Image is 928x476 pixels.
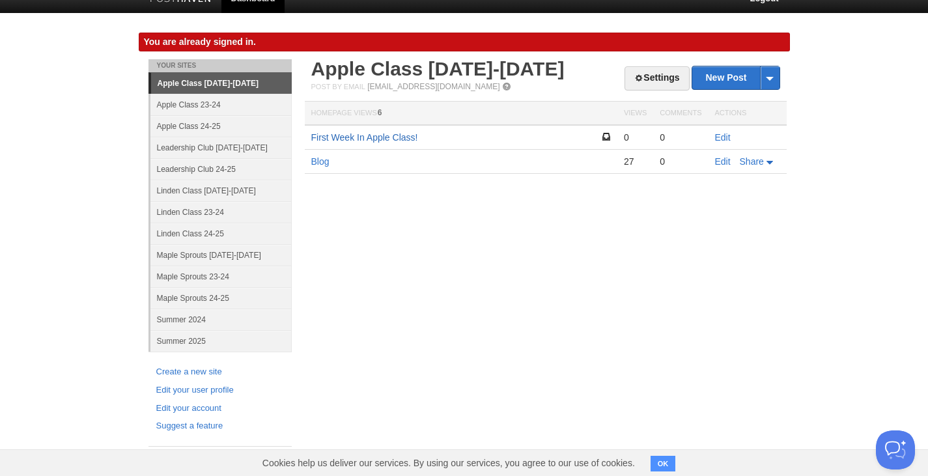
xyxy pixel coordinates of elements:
a: Apple Class [DATE]-[DATE] [151,73,292,94]
a: Leadership Club [DATE]-[DATE] [150,137,292,158]
a: Summer 2025 [150,330,292,352]
div: 0 [660,132,701,143]
a: First Week In Apple Class! [311,132,418,143]
a: Create a new site [156,365,284,379]
li: Your Sites [148,59,292,72]
span: Share [740,156,764,167]
span: Cookies help us deliver our services. By using our services, you agree to our use of cookies. [249,450,648,476]
a: Suggest a feature [156,419,284,433]
th: Views [617,102,653,126]
a: Leadership Club 24-25 [150,158,292,180]
a: Maple Sprouts [DATE]-[DATE] [150,244,292,266]
th: Comments [653,102,708,126]
div: 27 [624,156,647,167]
a: Linden Class 24-25 [150,223,292,244]
button: OK [651,456,676,471]
th: Homepage Views [305,102,617,126]
a: Maple Sprouts 24-25 [150,287,292,309]
a: New Post [692,66,779,89]
a: Settings [625,66,689,91]
div: 0 [624,132,647,143]
a: Linden Class [DATE]-[DATE] [150,180,292,201]
a: Linden Class 23-24 [150,201,292,223]
span: 6 [378,108,382,117]
a: Apple Class 23-24 [150,94,292,115]
a: Edit [715,132,731,143]
a: Apple Class [DATE]-[DATE] [311,58,565,79]
th: Actions [709,102,787,126]
a: Apple Class 24-25 [150,115,292,137]
div: You are already signed in. [139,33,790,51]
a: Blog [311,156,330,167]
span: Post by Email [311,83,365,91]
iframe: Help Scout Beacon - Open [876,430,915,469]
a: [EMAIL_ADDRESS][DOMAIN_NAME] [367,82,499,91]
a: Summer 2024 [150,309,292,330]
a: Edit your account [156,402,284,415]
a: Edit [715,156,731,167]
div: 0 [660,156,701,167]
a: Edit your user profile [156,384,284,397]
a: Maple Sprouts 23-24 [150,266,292,287]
